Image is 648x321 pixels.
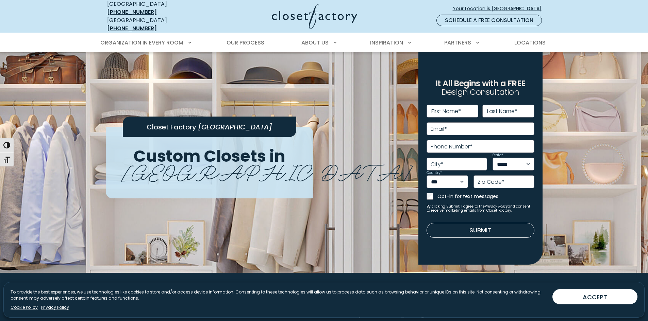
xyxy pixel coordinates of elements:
p: To provide the best experiences, we use technologies like cookies to store and/or access device i... [11,289,547,301]
label: Zip Code [478,179,504,185]
span: [GEOGRAPHIC_DATA] [121,155,412,186]
label: Opt-in for text messages [437,193,534,200]
a: Privacy Policy [41,304,69,310]
span: About Us [301,39,329,47]
a: [PHONE_NUMBER] [107,8,157,16]
small: By clicking Submit, I agree to the and consent to receive marketing emails from Closet Factory. [427,204,534,213]
label: City [431,162,444,167]
a: Privacy Policy [485,204,508,209]
span: Closet Factory [147,122,196,132]
span: Organization in Every Room [100,39,183,47]
div: [GEOGRAPHIC_DATA] [107,16,206,33]
img: Closet Factory Logo [272,4,357,29]
a: [PHONE_NUMBER] [107,24,157,32]
span: [GEOGRAPHIC_DATA] [198,122,272,132]
span: It All Begins with a FREE [435,78,525,89]
a: Your Location is [GEOGRAPHIC_DATA] [452,3,547,15]
span: Partners [444,39,471,47]
a: Cookie Policy [11,304,38,310]
span: Your Location is [GEOGRAPHIC_DATA] [453,5,547,12]
span: Design Consultation [442,87,519,98]
span: Custom Closets in [133,145,285,167]
label: Last Name [487,109,517,114]
label: Email [431,126,447,132]
nav: Primary Menu [96,33,553,52]
label: Country [427,171,442,175]
a: Schedule a Free Consultation [436,15,542,26]
label: First Name [431,109,461,114]
span: Inspiration [370,39,403,47]
button: ACCEPT [552,289,637,304]
span: Locations [514,39,546,47]
label: State [493,154,503,157]
label: Phone Number [431,144,472,149]
span: Our Process [227,39,264,47]
button: Submit [427,223,534,238]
